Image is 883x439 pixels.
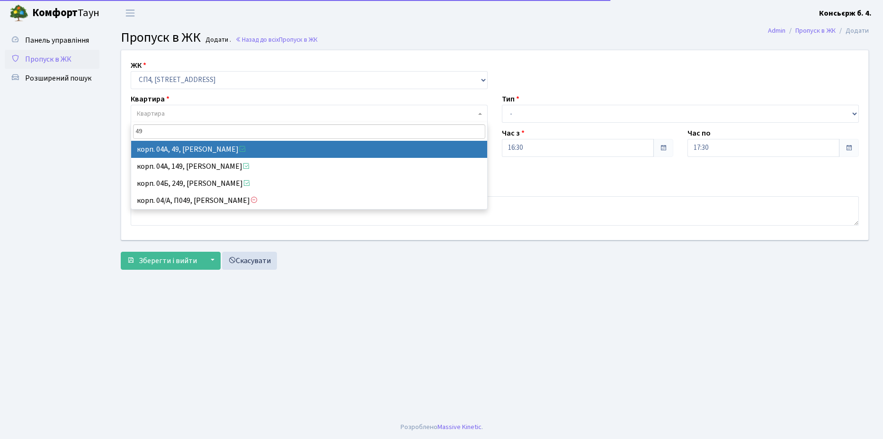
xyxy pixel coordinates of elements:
[437,422,482,432] a: Massive Kinetic
[5,69,99,88] a: Розширений пошук
[222,252,277,270] a: Скасувати
[25,54,71,64] span: Пропуск в ЖК
[819,8,872,18] b: Консьєрж б. 4.
[795,26,836,36] a: Пропуск в ЖК
[5,31,99,50] a: Панель управління
[401,422,483,432] div: Розроблено .
[25,73,91,83] span: Розширений пошук
[279,35,318,44] span: Пропуск в ЖК
[131,141,487,158] li: корп. 04А, 49, [PERSON_NAME]
[502,93,519,105] label: Тип
[235,35,318,44] a: Назад до всіхПропуск в ЖК
[121,28,201,47] span: Пропуск в ЖК
[687,128,711,139] label: Час по
[131,175,487,192] li: корп. 04Б, 249, [PERSON_NAME]
[836,26,869,36] li: Додати
[118,5,142,21] button: Переключити навігацію
[32,5,78,20] b: Комфорт
[32,5,99,21] span: Таун
[139,256,197,266] span: Зберегти і вийти
[131,158,487,175] li: корп. 04А, 149, [PERSON_NAME]
[131,60,146,71] label: ЖК
[9,4,28,23] img: logo.png
[131,192,487,209] li: корп. 04/А, П049, [PERSON_NAME]
[502,128,525,139] label: Час з
[819,8,872,19] a: Консьєрж б. 4.
[25,35,89,46] span: Панель управління
[137,109,165,119] span: Квартира
[5,50,99,69] a: Пропуск в ЖК
[754,21,883,41] nav: breadcrumb
[204,36,231,44] small: Додати .
[121,252,203,270] button: Зберегти і вийти
[768,26,785,36] a: Admin
[131,93,169,105] label: Квартира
